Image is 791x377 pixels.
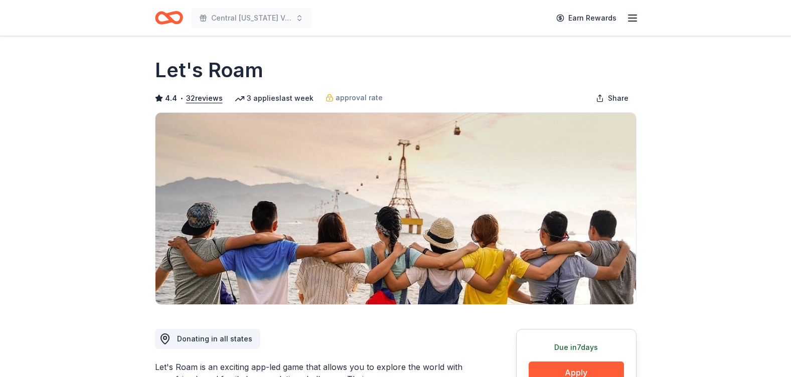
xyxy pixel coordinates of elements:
div: 3 applies last week [235,92,313,104]
span: 4.4 [165,92,177,104]
button: Central [US_STATE] Veg Fest Animal Haven Silent Auction [191,8,311,28]
a: Earn Rewards [550,9,622,27]
span: • [180,94,183,102]
img: Image for Let's Roam [155,113,636,304]
span: Donating in all states [177,334,252,343]
button: Share [588,88,637,108]
button: 32reviews [186,92,223,104]
span: Central [US_STATE] Veg Fest Animal Haven Silent Auction [211,12,291,24]
span: Share [608,92,628,104]
span: approval rate [336,92,383,104]
a: Home [155,6,183,30]
a: approval rate [326,92,383,104]
h1: Let's Roam [155,56,263,84]
div: Due in 7 days [529,341,624,353]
